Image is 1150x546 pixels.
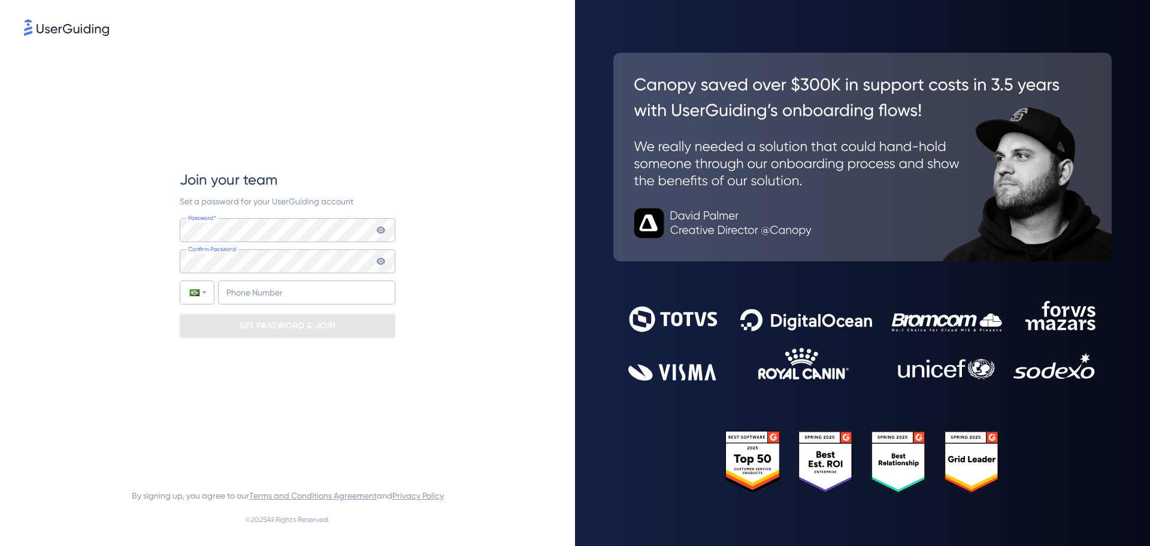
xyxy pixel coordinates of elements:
span: © 2025 All Rights Reserved. [245,512,330,527]
span: Set a password for your UserGuiding account [180,197,353,206]
img: 9302ce2ac39453076f5bc0f2f2ca889b.svg [628,301,1097,381]
input: Phone Number [218,280,395,304]
img: 26c0aa7c25a843aed4baddd2b5e0fa68.svg [613,53,1112,261]
span: Join your team [180,170,277,189]
img: 8faab4ba6bc7696a72372aa768b0286c.svg [24,19,109,36]
a: Terms and Conditions Agreement [249,491,377,500]
img: 25303e33045975176eb484905ab012ff.svg [725,431,1000,494]
p: SET PASSWORD & JOIN [240,316,335,336]
div: Brazil: + 55 [180,281,214,304]
span: By signing up, you agree to our and [132,488,444,503]
a: Privacy Policy [392,491,444,500]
